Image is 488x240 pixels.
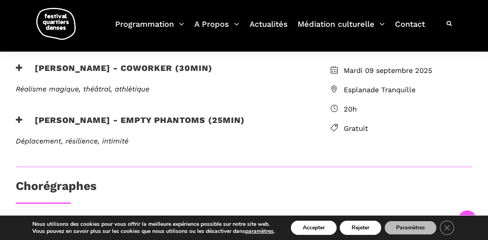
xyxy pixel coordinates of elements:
a: Programmation [115,17,184,41]
p: Nous utilisons des cookies pour vous offrir la meilleure expérience possible sur notre site web. [32,221,275,228]
span: 20h [344,104,472,115]
h3: Chorégraphes [16,179,97,199]
em: Réalisme magique, théâtral, athlétique [16,85,149,93]
a: A Propos [194,17,239,41]
img: logo-fqd-med [36,8,76,40]
span: Gratuit [344,123,472,134]
button: Rejeter [340,221,381,235]
button: Paramètres [384,221,437,235]
p: Vous pouvez en savoir plus sur les cookies que nous utilisons ou les désactiver dans . [32,228,275,235]
button: Accepter [291,221,337,235]
a: Médiation culturelle [298,17,385,41]
a: Contact [395,17,425,41]
h3: [PERSON_NAME] - Empty phantoms (25min) [16,115,245,135]
span: Esplanade Tranquille [344,84,472,96]
h3: [PERSON_NAME] - coworker (30min) [16,63,212,83]
span: Mardi 09 septembre 2025 [344,65,472,76]
em: Déplacement, résilience, intimité [16,137,129,145]
button: paramètres [245,228,274,235]
a: Actualités [250,17,288,41]
button: Close GDPR Cookie Banner [440,221,454,235]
